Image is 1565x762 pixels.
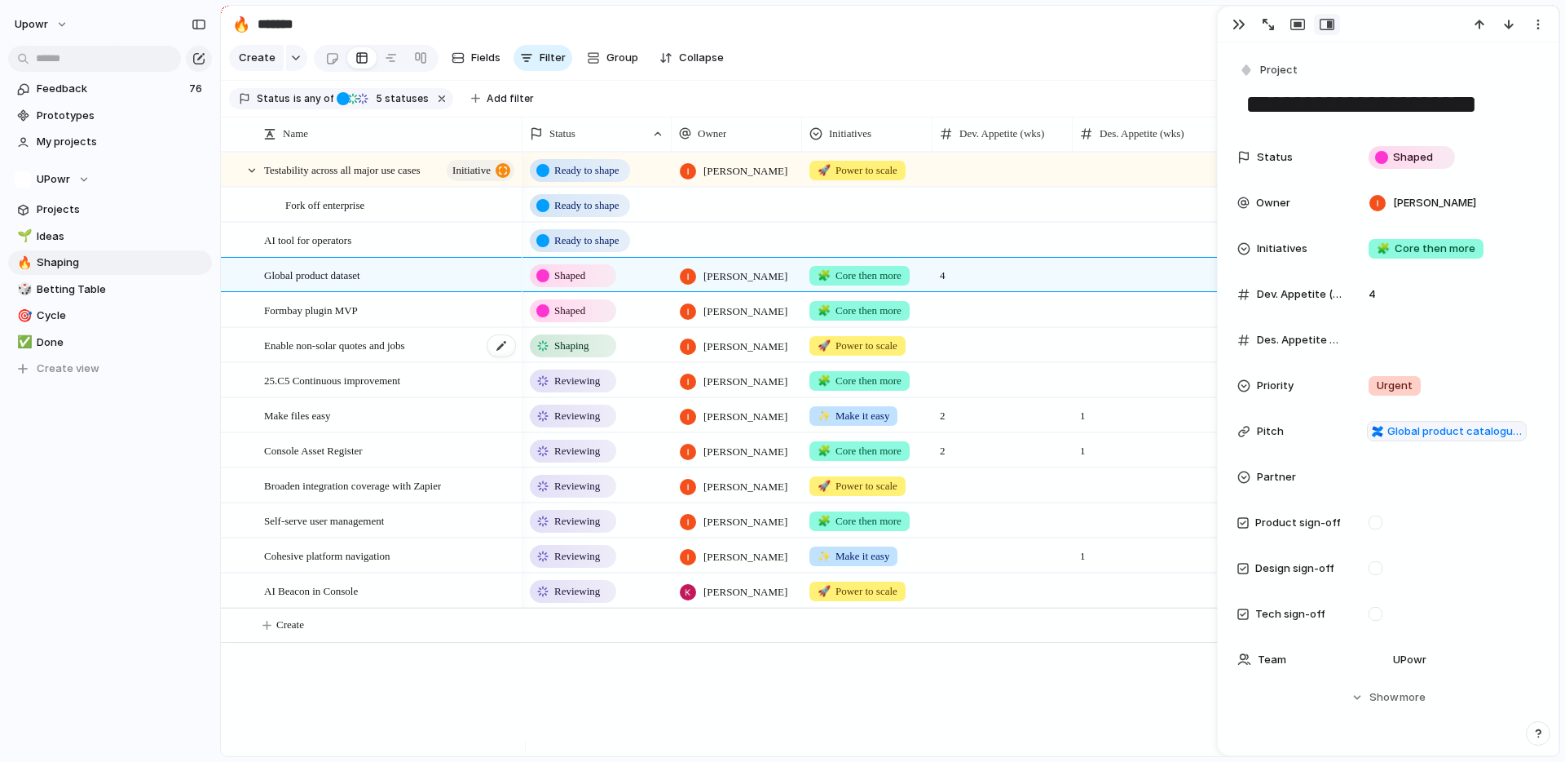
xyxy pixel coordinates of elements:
span: Testability across all major use cases [264,160,421,179]
span: Betting Table [37,281,206,298]
span: [PERSON_NAME] [703,514,787,530]
button: Collapse [653,45,730,71]
span: Ready to shape [554,197,619,214]
span: [PERSON_NAME] [703,163,787,179]
span: Ideas [37,228,206,245]
a: Projects [8,197,212,222]
span: Product sign-off [1255,515,1341,531]
span: Reviewing [554,513,600,529]
span: 4 [933,259,1072,284]
span: 1 [1073,539,1225,565]
button: upowr [7,11,77,38]
span: 🧩 [818,304,831,317]
span: UPowr [1393,652,1426,668]
span: 1 [1073,434,1225,459]
span: Status [549,126,575,142]
span: Dev. Appetite (wks) [959,126,1044,142]
span: Collapse [679,50,724,66]
span: Shaping [554,338,589,354]
a: 🔥Shaping [8,250,212,275]
span: [PERSON_NAME] [703,303,787,320]
span: 4 [1362,286,1382,303]
span: AI Beacon in Console [264,581,358,600]
span: Urgent [1377,378,1413,394]
span: ✨ [818,410,831,422]
span: Project [1260,62,1298,78]
span: Team [1258,652,1286,668]
span: Ready to shape [554,162,619,179]
span: Enable non-solar quotes and jobs [264,335,405,354]
button: Showmore [1237,683,1539,712]
span: statuses [371,91,429,106]
a: Feedback76 [8,77,212,101]
span: Make it easy [818,408,889,424]
span: Core then more [818,443,902,459]
span: Create [276,617,304,633]
span: [PERSON_NAME] [703,549,787,565]
button: ✅ [15,334,31,351]
div: 🔥 [17,254,29,272]
span: Core then more [818,513,902,529]
button: Add filter [461,87,544,110]
button: 🌱 [15,228,31,245]
span: 2 [933,434,1072,459]
span: [PERSON_NAME] [703,444,787,460]
span: 🧩 [818,269,831,281]
a: 🌱Ideas [8,224,212,249]
span: Power to scale [818,162,897,179]
a: 🎲Betting Table [8,277,212,302]
span: [PERSON_NAME] [1393,195,1476,211]
span: Fork off enterprise [285,195,364,214]
div: ✅Done [8,330,212,355]
span: Owner [698,126,726,142]
span: Reviewing [554,583,600,600]
a: My projects [8,130,212,154]
span: Reviewing [554,373,600,389]
a: Global product catalogue dataset [1367,421,1527,442]
span: upowr [15,16,48,33]
span: 🧩 [1377,241,1390,255]
span: Power to scale [818,478,897,494]
div: ✅ [17,333,29,352]
div: 🎲 [17,280,29,299]
span: Reviewing [554,478,600,494]
span: Broaden integration coverage with Zapier [264,476,441,494]
span: Done [37,334,206,351]
span: 🚀 [818,164,831,176]
span: 🧩 [818,515,831,527]
span: is [293,91,302,106]
span: Projects [37,202,206,218]
button: 5 statuses [335,90,432,108]
a: Prototypes [8,104,212,128]
span: Show [1369,689,1399,706]
span: Core then more [818,268,902,284]
span: [PERSON_NAME] [703,268,787,285]
span: Create [239,50,276,66]
span: 🧩 [818,445,831,457]
span: Des. Appetite (wks) [1100,126,1184,142]
span: Group [606,50,638,66]
span: UPowr [37,171,70,188]
span: [PERSON_NAME] [703,374,787,390]
span: any of [302,91,333,106]
span: Ready to shape [554,233,619,249]
span: Status [257,91,290,106]
span: Shaped [554,268,585,284]
span: Reviewing [554,443,600,459]
span: 5 [371,92,385,104]
button: 🔥 [228,11,254,38]
span: Create view [37,361,99,377]
span: Priority [1257,378,1294,394]
span: Add filter [487,91,534,106]
span: 🧩 [818,374,831,387]
button: 🔥 [15,255,31,271]
span: Tech sign-off [1255,606,1325,622]
span: 1 [1073,399,1225,424]
span: [PERSON_NAME] [703,584,787,600]
span: Initiatives [1257,241,1307,257]
div: 🌱 [17,227,29,246]
a: 🎯Cycle [8,303,212,328]
span: AI tool for operators [264,230,351,249]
